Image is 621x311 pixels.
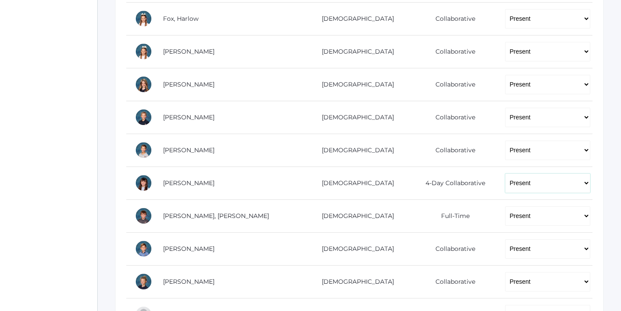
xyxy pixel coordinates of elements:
a: [PERSON_NAME] [163,48,214,55]
a: [PERSON_NAME] [163,80,214,88]
a: [PERSON_NAME] [163,146,214,154]
td: Collaborative [407,2,496,35]
td: Collaborative [407,68,496,101]
td: [DEMOGRAPHIC_DATA] [302,167,407,199]
div: Idella Long [135,273,152,290]
a: [PERSON_NAME] [163,278,214,285]
a: Fox, Harlow [163,15,198,22]
td: Full-Time [407,199,496,232]
td: [DEMOGRAPHIC_DATA] [302,35,407,68]
td: 4-Day Collaborative [407,167,496,199]
td: [DEMOGRAPHIC_DATA] [302,2,407,35]
td: [DEMOGRAPHIC_DATA] [302,68,407,101]
a: [PERSON_NAME] [163,113,214,121]
div: Harlow Fox [135,10,152,27]
div: Lukas Gregg [135,109,152,126]
div: Noah Gregg [135,141,152,159]
div: Violet Fox [135,43,152,60]
div: Atziri Hernandez [135,174,152,192]
div: Ava Frieder [135,76,152,93]
td: Collaborative [407,35,496,68]
td: [DEMOGRAPHIC_DATA] [302,199,407,232]
div: Jackson Kilian [135,207,152,224]
td: [DEMOGRAPHIC_DATA] [302,265,407,298]
a: [PERSON_NAME], [PERSON_NAME] [163,212,269,220]
div: Dustin Laubacher [135,240,152,257]
td: Collaborative [407,265,496,298]
td: [DEMOGRAPHIC_DATA] [302,101,407,134]
td: Collaborative [407,134,496,167]
td: Collaborative [407,101,496,134]
td: Collaborative [407,232,496,265]
a: [PERSON_NAME] [163,245,214,253]
a: [PERSON_NAME] [163,179,214,187]
td: [DEMOGRAPHIC_DATA] [302,134,407,167]
td: [DEMOGRAPHIC_DATA] [302,232,407,265]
